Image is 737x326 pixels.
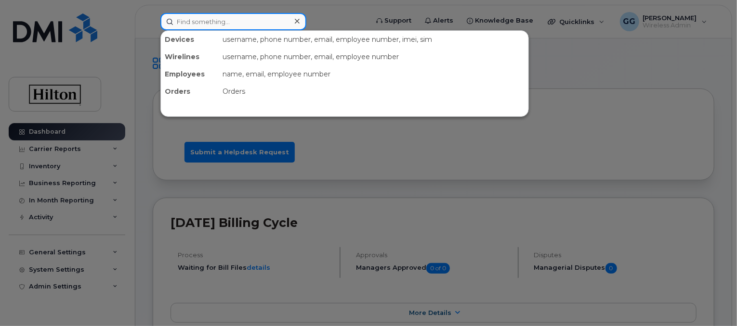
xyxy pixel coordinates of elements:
[219,65,528,83] div: name, email, employee number
[161,48,219,65] div: Wirelines
[695,284,730,319] iframe: Messenger Launcher
[161,65,219,83] div: Employees
[219,83,528,100] div: Orders
[161,31,219,48] div: Devices
[161,83,219,100] div: Orders
[219,31,528,48] div: username, phone number, email, employee number, imei, sim
[219,48,528,65] div: username, phone number, email, employee number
